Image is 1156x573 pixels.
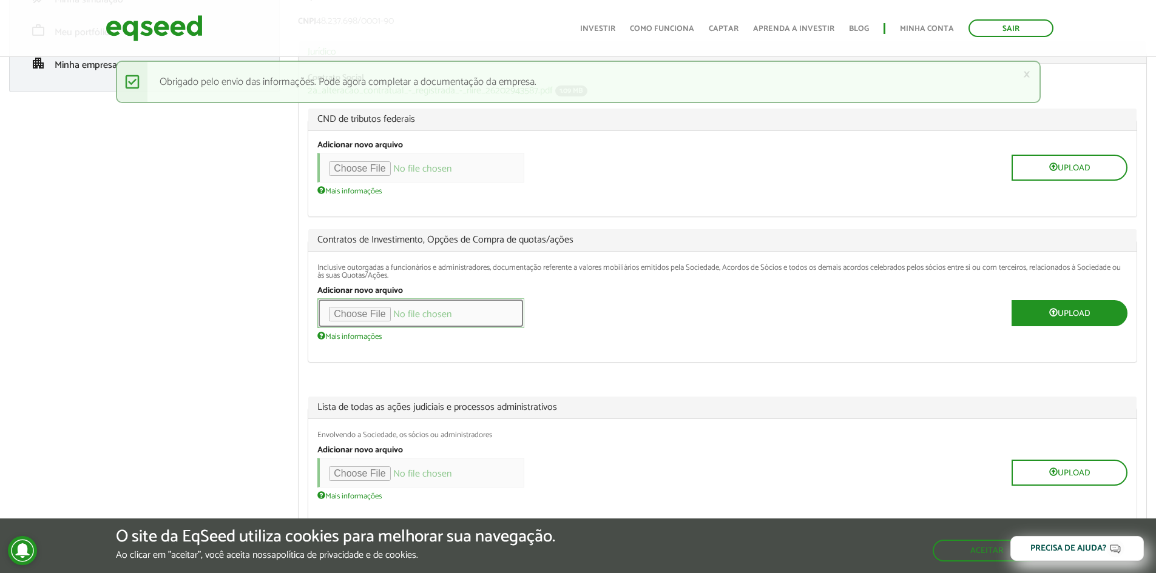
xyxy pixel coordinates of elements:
[317,264,1127,280] div: Inclusive outorgadas a funcionários e administradores, documentação referente a valores mobiliári...
[933,540,1041,561] button: Aceitar
[317,431,1127,439] div: Envolvendo a Sociedade, os sócios ou administradores
[1012,460,1127,486] button: Upload
[276,551,416,560] a: política de privacidade e de cookies
[317,186,382,195] a: Mais informações
[106,12,203,44] img: EqSeed
[630,25,694,33] a: Como funciona
[116,549,555,561] p: Ao clicar em "aceitar", você aceita nossa .
[317,141,403,150] label: Adicionar novo arquivo
[317,446,403,455] label: Adicionar novo arquivo
[1012,155,1127,181] button: Upload
[116,61,1041,103] div: Obrigado pelo envio das informações. Pode agora completar a documentação da empresa.
[317,491,382,500] a: Mais informações
[709,25,739,33] a: Captar
[308,47,1137,57] a: Jurídico
[1012,300,1127,326] button: Upload
[968,19,1053,37] a: Sair
[25,56,264,70] a: apartmentMinha empresa
[317,331,382,341] a: Mais informações
[753,25,834,33] a: Aprenda a investir
[55,57,117,73] span: Minha empresa
[317,235,1127,245] span: Contratos de Investimento, Opções de Compra de quotas/ações
[116,528,555,546] h5: O site da EqSeed utiliza cookies para melhorar sua navegação.
[317,115,1127,124] span: CND de tributos federais
[317,287,403,295] label: Adicionar novo arquivo
[580,25,615,33] a: Investir
[317,403,1127,412] span: Lista de todas as ações judiciais e processos administrativos
[1023,68,1030,81] a: ×
[16,47,273,79] li: Minha empresa
[31,56,46,70] span: apartment
[900,25,954,33] a: Minha conta
[849,25,869,33] a: Blog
